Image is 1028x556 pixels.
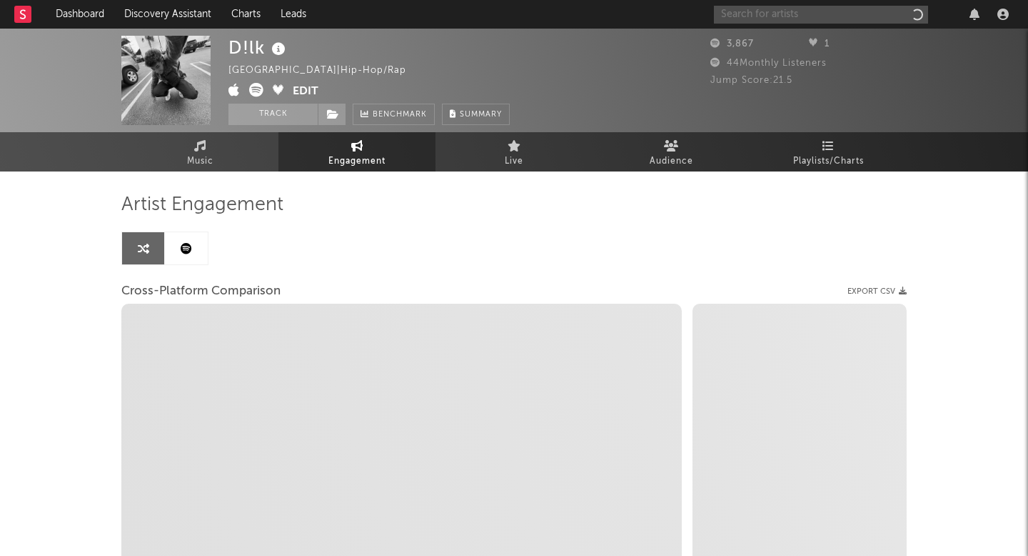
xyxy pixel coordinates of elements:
[228,62,423,79] div: [GEOGRAPHIC_DATA] | Hip-Hop/Rap
[121,197,283,214] span: Artist Engagement
[650,153,693,170] span: Audience
[121,132,278,172] a: Music
[228,104,318,125] button: Track
[228,36,289,59] div: D!lk
[442,104,510,125] button: Summary
[750,132,907,172] a: Playlists/Charts
[505,153,523,170] span: Live
[373,106,427,124] span: Benchmark
[278,132,435,172] a: Engagement
[460,111,502,119] span: Summary
[710,39,754,49] span: 3,867
[714,6,928,24] input: Search for artists
[328,153,385,170] span: Engagement
[809,39,830,49] span: 1
[710,59,827,68] span: 44 Monthly Listeners
[593,132,750,172] a: Audience
[435,132,593,172] a: Live
[793,153,864,170] span: Playlists/Charts
[710,76,792,85] span: Jump Score: 21.5
[293,83,318,101] button: Edit
[353,104,435,125] a: Benchmark
[187,153,213,170] span: Music
[847,287,907,296] button: Export CSV
[121,283,281,300] span: Cross-Platform Comparison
